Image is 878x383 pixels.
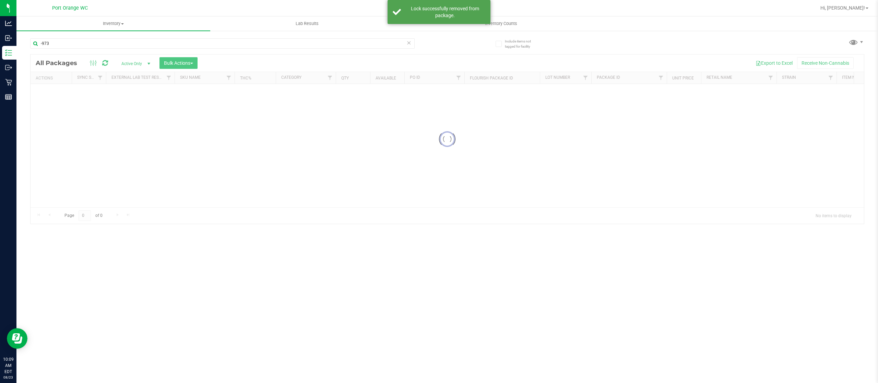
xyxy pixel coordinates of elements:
span: Inventory Counts [476,21,526,27]
a: Inventory Counts [404,16,598,31]
span: Clear [406,38,411,47]
inline-svg: Reports [5,94,12,100]
inline-svg: Inbound [5,35,12,41]
inline-svg: Retail [5,79,12,86]
span: Port Orange WC [52,5,88,11]
iframe: Resource center [7,328,27,349]
span: Hi, [PERSON_NAME]! [820,5,865,11]
a: Lab Results [210,16,404,31]
inline-svg: Outbound [5,64,12,71]
div: Lock successfully removed from package. [405,5,485,19]
inline-svg: Inventory [5,49,12,56]
input: Search Package ID, Item Name, SKU, Lot or Part Number... [30,38,415,49]
inline-svg: Analytics [5,20,12,27]
p: 08/23 [3,375,13,380]
p: 10:09 AM EDT [3,356,13,375]
span: Lab Results [286,21,328,27]
a: Inventory [16,16,210,31]
span: Include items not tagged for facility [505,39,539,49]
span: Inventory [16,21,210,27]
